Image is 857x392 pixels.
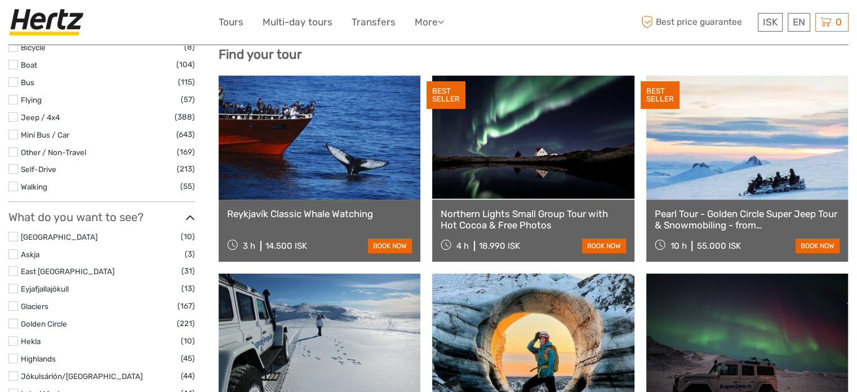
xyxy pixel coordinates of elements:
span: (13) [181,282,195,295]
span: (45) [181,352,195,365]
a: Multi-day tours [263,14,332,30]
a: Flying [21,95,42,104]
b: Find your tour [219,47,302,62]
a: Highlands [21,354,56,363]
div: EN [788,13,810,32]
span: (213) [177,162,195,175]
span: (643) [176,128,195,141]
a: book now [582,239,626,253]
a: Tours [219,14,243,30]
span: (8) [184,41,195,54]
a: Bus [21,78,34,87]
span: (44) [181,369,195,382]
span: (55) [180,180,195,193]
span: Best price guarantee [638,13,755,32]
div: 18.990 ISK [479,241,520,251]
span: (31) [181,265,195,278]
a: Walking [21,182,47,191]
a: book now [796,239,840,253]
span: (167) [177,299,195,312]
a: Boat [21,60,37,69]
a: book now [368,239,412,253]
a: Jeep / 4x4 [21,113,60,122]
a: Northern Lights Small Group Tour with Hot Cocoa & Free Photos [441,208,625,231]
span: (388) [175,111,195,124]
a: Self-Drive [21,165,56,174]
a: Hekla [21,337,41,346]
span: 3 h [243,241,255,251]
img: Hertz [8,8,88,36]
span: 0 [834,16,843,28]
a: Golden Circle [21,319,67,328]
a: Mini Bus / Car [21,130,69,139]
a: Pearl Tour - Golden Circle Super Jeep Tour & Snowmobiling - from [GEOGRAPHIC_DATA] [655,208,840,231]
div: BEST SELLER [641,81,680,109]
span: (10) [181,334,195,347]
h3: What do you want to see? [8,210,195,224]
a: [GEOGRAPHIC_DATA] [21,232,97,241]
a: Transfers [352,14,396,30]
span: (104) [176,58,195,71]
a: Bicycle [21,43,46,52]
span: 10 h [670,241,686,251]
span: (10) [181,230,195,243]
span: (169) [177,146,195,158]
span: 4 h [456,241,469,251]
a: East [GEOGRAPHIC_DATA] [21,267,114,276]
span: (3) [185,248,195,261]
span: (115) [178,76,195,89]
a: Eyjafjallajökull [21,284,69,293]
span: ISK [763,16,778,28]
div: 55.000 ISK [696,241,740,251]
div: BEST SELLER [427,81,465,109]
span: (57) [181,93,195,106]
a: Glaciers [21,302,48,311]
div: 14.500 ISK [265,241,307,251]
a: More [415,14,444,30]
a: Askja [21,250,39,259]
a: Other / Non-Travel [21,148,86,157]
a: Reykjavík Classic Whale Watching [227,208,412,219]
a: Jökulsárlón/[GEOGRAPHIC_DATA] [21,372,143,381]
span: (221) [177,317,195,330]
